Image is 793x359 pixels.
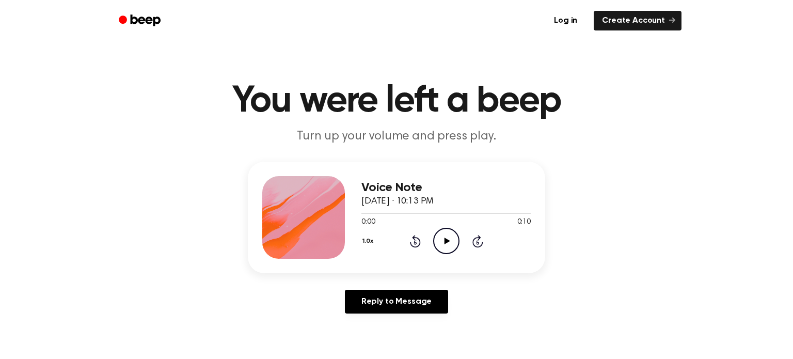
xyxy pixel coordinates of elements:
span: [DATE] · 10:13 PM [361,197,434,206]
a: Create Account [594,11,681,30]
button: 1.0x [361,232,377,250]
a: Beep [112,11,170,31]
a: Reply to Message [345,290,448,314]
h1: You were left a beep [132,83,661,120]
p: Turn up your volume and press play. [198,128,595,145]
span: 0:00 [361,217,375,228]
span: 0:10 [517,217,531,228]
a: Log in [544,9,588,33]
h3: Voice Note [361,181,531,195]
